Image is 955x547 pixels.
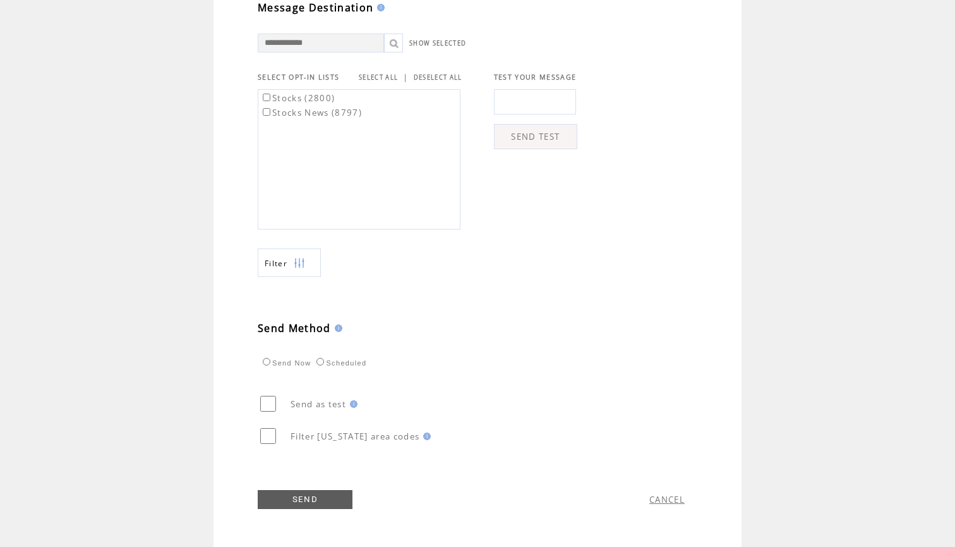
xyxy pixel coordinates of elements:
[291,431,419,442] span: Filter [US_STATE] area codes
[263,94,270,101] input: Stocks (2800)
[649,494,685,505] a: CANCEL
[258,490,352,509] a: SEND
[331,324,342,332] img: help.gif
[265,258,287,269] span: Show filters
[414,73,462,82] a: DESELECT ALL
[494,73,577,82] span: TEST YOUR MESSAGE
[373,4,385,11] img: help.gif
[258,321,331,335] span: Send Method
[419,433,431,440] img: help.gif
[313,359,366,367] label: Scheduled
[260,107,362,118] label: Stocks News (8797)
[346,400,357,408] img: help.gif
[409,39,466,47] a: SHOW SELECTED
[316,358,324,366] input: Scheduled
[258,249,321,277] a: Filter
[263,108,270,116] input: Stocks News (8797)
[260,359,311,367] label: Send Now
[294,249,305,278] img: filters.png
[494,124,577,149] a: SEND TEST
[258,73,339,82] span: SELECT OPT-IN LISTS
[291,398,346,410] span: Send as test
[359,73,398,82] a: SELECT ALL
[403,71,408,83] span: |
[260,92,335,104] label: Stocks (2800)
[263,358,270,366] input: Send Now
[258,1,373,15] span: Message Destination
